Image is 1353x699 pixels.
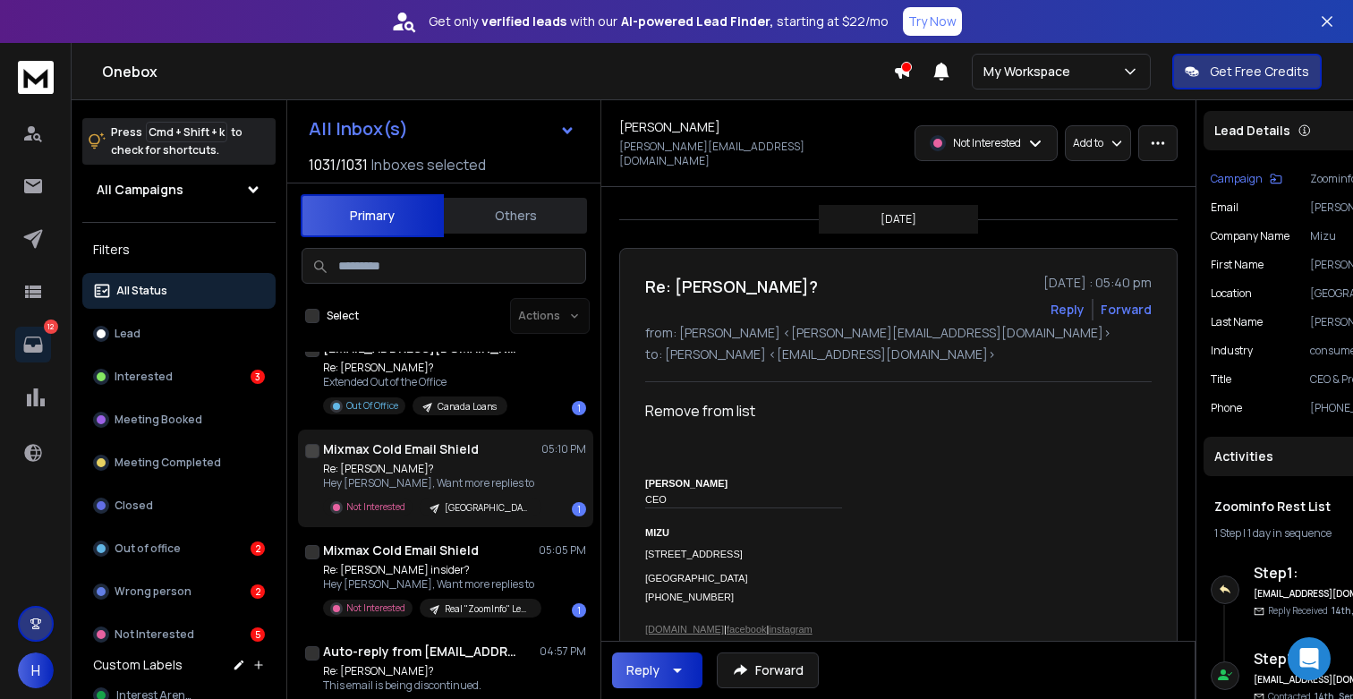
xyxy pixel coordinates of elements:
p: [PERSON_NAME][EMAIL_ADDRESS][DOMAIN_NAME] [619,140,893,168]
div: 1 [572,502,586,516]
h1: All Inbox(s) [309,120,408,138]
p: to: [PERSON_NAME] <[EMAIL_ADDRESS][DOMAIN_NAME]> [645,345,1152,363]
p: 04:57 PM [540,644,586,659]
span: [PHONE_NUMBER] [645,592,734,602]
p: Hey [PERSON_NAME], Want more replies to [323,476,538,490]
button: Try Now [903,7,962,36]
div: Open Intercom Messenger [1288,637,1331,680]
h3: Inboxes selected [371,154,486,175]
p: Email [1211,200,1238,215]
b: [PERSON_NAME] [645,478,728,489]
h3: Filters [82,237,276,262]
button: Not Interested5 [82,617,276,652]
span: 1031 / 1031 [309,154,368,175]
p: Not Interested [346,500,405,514]
p: Interested [115,370,173,384]
p: Press to check for shortcuts. [111,124,243,159]
button: Reply [1051,301,1085,319]
p: Wrong person [115,584,191,599]
p: Re: [PERSON_NAME]? [323,361,507,375]
strong: MIZU [645,527,669,538]
button: Campaign [1211,172,1282,186]
p: Re: [PERSON_NAME]? [323,664,528,678]
p: industry [1211,344,1253,358]
span: Cmd + Shift + k [146,122,227,142]
p: Re: [PERSON_NAME] insider? [323,563,538,577]
p: Lead Details [1214,122,1290,140]
p: Campaign [1211,172,1263,186]
h1: Auto-reply from [EMAIL_ADDRESS][DOMAIN_NAME] [323,643,520,661]
h1: Onebox [102,61,893,82]
div: 2 [251,584,265,599]
p: My Workspace [983,63,1077,81]
p: Out Of Office [346,399,398,413]
span: [GEOGRAPHIC_DATA] [645,573,748,584]
div: 1 [572,401,586,415]
a: [DOMAIN_NAME] [645,624,724,635]
span: | [767,624,770,635]
button: Interested3 [82,359,276,395]
p: Get only with our starting at $22/mo [429,13,889,30]
button: Meeting Completed [82,445,276,481]
span: | [724,624,727,635]
button: Others [444,196,587,235]
p: Not Interested [346,601,405,615]
p: Get Free Credits [1210,63,1309,81]
span: 1 day in sequence [1247,525,1332,541]
button: All Campaigns [82,172,276,208]
p: This email is being discontinued. [323,678,528,693]
strong: AI-powered Lead Finder, [621,13,773,30]
p: Real "ZoomInfo" Lead List [445,602,531,616]
span: [STREET_ADDRESS] [645,549,743,559]
p: Hey [PERSON_NAME], Want more replies to [323,577,538,592]
button: H [18,652,54,688]
span: CEO [645,478,1137,508]
p: Not Interested [953,136,1021,150]
h1: All Campaigns [97,181,183,199]
div: 2 [251,541,265,556]
p: [DATE] : 05:40 pm [1043,274,1152,292]
div: 3 [251,370,265,384]
img: logo [18,61,54,94]
button: Closed [82,488,276,524]
button: All Status [82,273,276,309]
p: Phone [1211,401,1242,415]
button: Out of office2 [82,531,276,567]
p: Lead [115,327,140,341]
p: [GEOGRAPHIC_DATA] + US Loans [445,501,531,515]
label: Select [327,309,359,323]
a: instagram [769,624,812,635]
p: Not Interested [115,627,194,642]
div: 5 [251,627,265,642]
h3: Custom Labels [93,656,183,674]
div: Forward [1101,301,1152,319]
button: Lead [82,316,276,352]
button: Primary [301,194,444,237]
p: Try Now [908,13,957,30]
p: Company Name [1211,229,1289,243]
div: 1 [572,603,586,618]
h1: Re: [PERSON_NAME]? [645,274,818,299]
p: title [1211,372,1231,387]
p: 05:10 PM [541,442,586,456]
p: Meeting Booked [115,413,202,427]
button: Wrong person2 [82,574,276,609]
button: Forward [717,652,819,688]
a: facebook [727,624,767,635]
p: from: [PERSON_NAME] <[PERSON_NAME][EMAIL_ADDRESS][DOMAIN_NAME]> [645,324,1152,342]
button: All Inbox(s) [294,111,590,147]
p: Add to [1073,136,1103,150]
p: Out of office [115,541,181,556]
p: First Name [1211,258,1264,272]
button: Reply [612,652,702,688]
p: 05:05 PM [539,543,586,558]
span: 1 Step [1214,525,1241,541]
p: Extended Out of the Office [323,375,507,389]
p: 12 [44,320,58,334]
p: location [1211,286,1252,301]
button: Meeting Booked [82,402,276,438]
h1: [PERSON_NAME] [619,118,720,136]
h1: Mixmax Cold Email Shield [323,541,479,559]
